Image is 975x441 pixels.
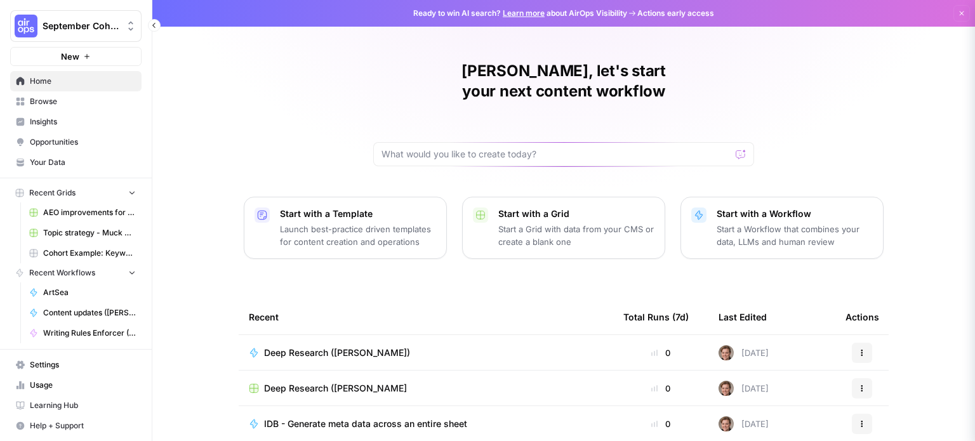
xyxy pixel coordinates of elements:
a: ArtSea [23,282,142,303]
p: Start with a Template [280,207,436,220]
button: Start with a TemplateLaunch best-practice driven templates for content creation and operations [244,197,447,259]
div: 0 [623,346,698,359]
span: Cohort Example: Keyword -> Outline -> Article (Rob M_2) [43,247,136,259]
button: Recent Workflows [10,263,142,282]
span: Help + Support [30,420,136,431]
div: Recent [249,299,603,334]
div: 0 [623,382,698,395]
a: Browse [10,91,142,112]
button: New [10,47,142,66]
div: Actions [846,299,879,334]
span: Insights [30,116,136,128]
span: Topic strategy - Muck Rack [43,227,136,239]
span: Deep Research ([PERSON_NAME]) [264,346,410,359]
span: IDB - Generate meta data across an entire sheet [264,418,467,430]
span: Writing Rules Enforcer ([PERSON_NAME]) [43,327,136,339]
div: [DATE] [719,416,769,431]
span: Opportunities [30,136,136,148]
span: Browse [30,96,136,107]
span: Recent Workflows [29,267,95,279]
a: AEO improvements for Muck Rack Guides [23,202,142,223]
span: ArtSea [43,287,136,298]
a: Settings [10,355,142,375]
img: September Cohort Logo [15,15,37,37]
p: Start a Workflow that combines your data, LLMs and human review [717,223,873,248]
span: Learning Hub [30,400,136,411]
button: Help + Support [10,416,142,436]
h1: [PERSON_NAME], let's start your next content workflow [373,61,754,102]
button: Workspace: September Cohort [10,10,142,42]
p: Start with a Grid [498,207,654,220]
span: New [61,50,79,63]
a: IDB - Generate meta data across an entire sheet [249,418,603,430]
a: Your Data [10,152,142,173]
a: Deep Research ([PERSON_NAME]) [249,346,603,359]
span: September Cohort [43,20,119,32]
a: Topic strategy - Muck Rack [23,223,142,243]
span: Actions early access [637,8,714,19]
a: Insights [10,112,142,132]
a: Content updates ([PERSON_NAME]) v2 [23,303,142,323]
button: Recent Grids [10,183,142,202]
a: Learn more [503,8,545,18]
span: Ready to win AI search? about AirOps Visibility [413,8,627,19]
a: Home [10,71,142,91]
span: Usage [30,379,136,391]
span: Settings [30,359,136,371]
a: Writing Rules Enforcer ([PERSON_NAME]) [23,323,142,343]
button: Start with a WorkflowStart a Workflow that combines your data, LLMs and human review [680,197,884,259]
input: What would you like to create today? [381,148,731,161]
p: Start with a Workflow [717,207,873,220]
div: Last Edited [719,299,767,334]
a: Learning Hub [10,395,142,416]
span: Recent Grids [29,187,76,199]
div: [DATE] [719,345,769,360]
img: 894gttvz9wke5ep6j4bcvijddnxm [719,416,734,431]
a: Deep Research ([PERSON_NAME] [249,382,603,395]
div: [DATE] [719,381,769,396]
a: Usage [10,375,142,395]
img: 894gttvz9wke5ep6j4bcvijddnxm [719,381,734,396]
span: Home [30,76,136,87]
div: Total Runs (7d) [623,299,689,334]
span: Deep Research ([PERSON_NAME] [264,382,407,395]
p: Start a Grid with data from your CMS or create a blank one [498,223,654,248]
span: Content updates ([PERSON_NAME]) v2 [43,307,136,319]
img: 894gttvz9wke5ep6j4bcvijddnxm [719,345,734,360]
span: Your Data [30,157,136,168]
a: Cohort Example: Keyword -> Outline -> Article (Rob M_2) [23,243,142,263]
span: AEO improvements for Muck Rack Guides [43,207,136,218]
p: Launch best-practice driven templates for content creation and operations [280,223,436,248]
button: Start with a GridStart a Grid with data from your CMS or create a blank one [462,197,665,259]
a: Opportunities [10,132,142,152]
div: 0 [623,418,698,430]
